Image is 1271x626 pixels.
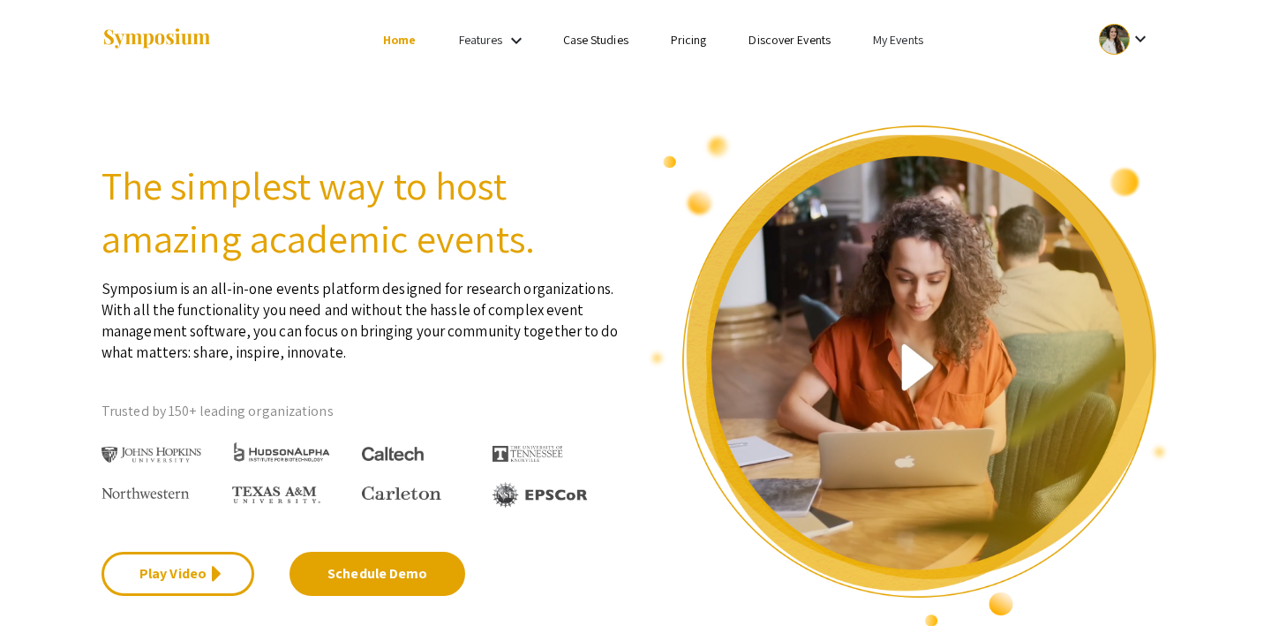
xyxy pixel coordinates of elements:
img: HudsonAlpha [232,441,332,462]
a: Schedule Demo [290,552,465,596]
a: Discover Events [748,32,831,48]
a: Case Studies [563,32,628,48]
a: Pricing [671,32,707,48]
iframe: Chat [1196,547,1258,613]
mat-icon: Expand account dropdown [1130,28,1151,49]
a: Features [459,32,503,48]
img: EPSCOR [493,482,590,508]
img: Symposium by ForagerOne [102,27,212,51]
p: Symposium is an all-in-one events platform designed for research organizations. With all the func... [102,265,622,363]
mat-icon: Expand Features list [506,30,527,51]
h2: The simplest way to host amazing academic events. [102,159,622,265]
a: Home [383,32,416,48]
img: Caltech [362,447,424,462]
img: Texas A&M University [232,486,320,504]
a: Play Video [102,552,254,596]
img: The University of Tennessee [493,446,563,462]
a: My Events [873,32,923,48]
img: Johns Hopkins University [102,447,201,464]
p: Trusted by 150+ leading organizations [102,398,622,425]
img: Northwestern [102,487,190,498]
button: Expand account dropdown [1080,19,1169,59]
img: Carleton [362,486,441,501]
